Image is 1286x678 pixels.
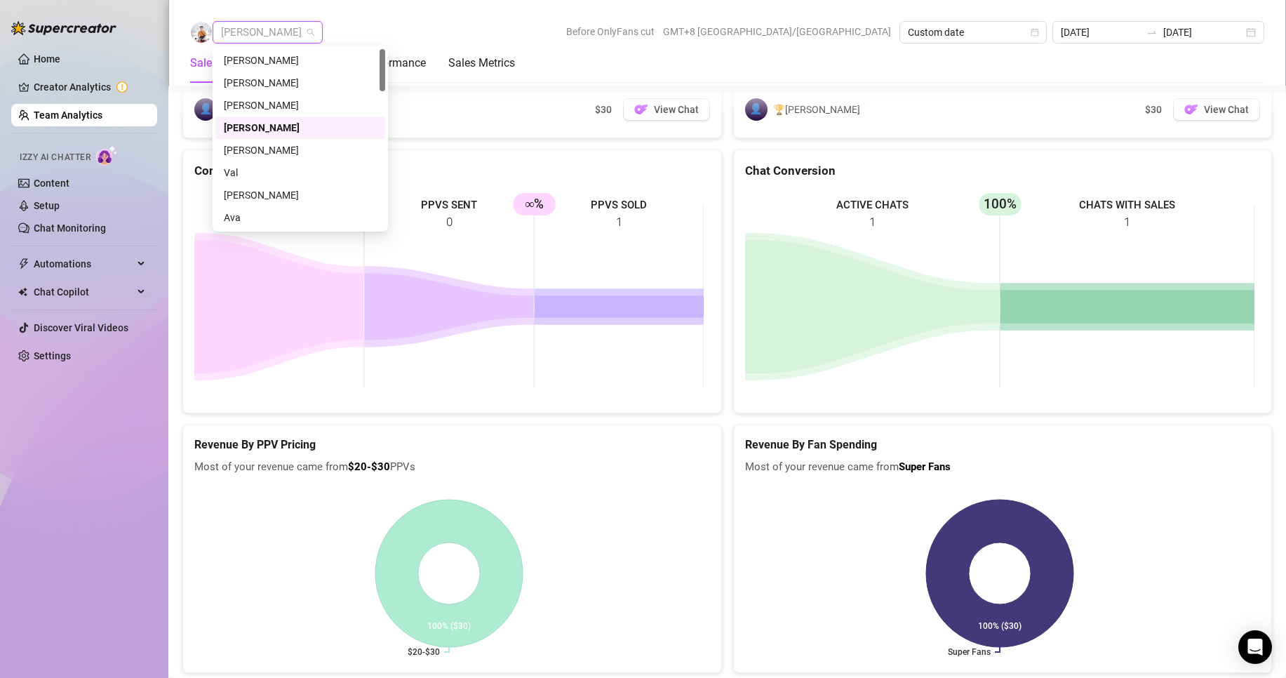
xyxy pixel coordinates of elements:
[34,322,128,333] a: Discover Viral Videos
[623,98,710,121] button: OFView Chat
[34,178,69,189] a: Content
[194,161,710,180] div: Conversions By Messages sent
[34,200,60,211] a: Setup
[194,459,710,476] span: Most of your revenue came from PPVs
[215,72,385,94] div: Benedict Perez
[215,161,385,184] div: Val
[34,281,133,303] span: Chat Copilot
[34,53,60,65] a: Home
[215,94,385,117] div: Charmaine Javillonar
[224,142,377,158] div: [PERSON_NAME]
[224,53,377,68] div: [PERSON_NAME]
[215,49,385,72] div: Sean Carino
[408,647,440,657] text: $20-$30
[1204,104,1249,115] span: View Chat
[654,104,699,115] span: View Chat
[745,459,1261,476] span: Most of your revenue came from
[190,55,217,72] div: Sales
[224,187,377,203] div: [PERSON_NAME]
[224,98,377,113] div: [PERSON_NAME]
[448,55,515,72] div: Sales Metrics
[773,102,860,117] span: 🏆[PERSON_NAME]
[34,253,133,275] span: Automations
[745,98,768,121] span: 👤
[215,139,385,161] div: Davis Armbrust
[224,75,377,91] div: [PERSON_NAME]
[34,350,71,361] a: Settings
[1163,25,1243,40] input: End date
[1061,25,1141,40] input: Start date
[20,151,91,164] span: Izzy AI Chatter
[745,437,1261,453] h5: Revenue By Fan Spending
[1173,98,1260,121] button: OFView Chat
[96,145,118,166] img: AI Chatter
[1146,27,1158,38] span: to
[215,184,385,206] div: Aira Marie
[1145,102,1162,117] span: $30
[34,222,106,234] a: Chat Monitoring
[11,21,116,35] img: logo-BBDzfeDw.svg
[362,55,426,72] div: Performance
[224,210,377,225] div: Ava
[194,437,710,453] h5: Revenue By PPV Pricing
[595,102,612,117] span: $30
[1031,28,1039,36] span: calendar
[191,22,212,43] img: Jayson Roa
[194,98,217,121] span: 👤
[224,120,377,135] div: [PERSON_NAME]
[1146,27,1158,38] span: swap-right
[1238,630,1272,664] div: Open Intercom Messenger
[948,647,991,657] text: Super Fans
[34,76,146,98] a: Creator Analytics exclamation-circle
[224,165,377,180] div: Val
[18,287,27,297] img: Chat Copilot
[908,22,1038,43] span: Custom date
[18,258,29,270] span: thunderbolt
[663,21,891,42] span: GMT+8 [GEOGRAPHIC_DATA]/[GEOGRAPHIC_DATA]
[745,161,1261,180] div: Chat Conversion
[634,102,648,117] img: OF
[348,460,390,473] b: $20-$30
[34,109,102,121] a: Team Analytics
[215,206,385,229] div: Ava
[215,117,385,139] div: Jayson Roa
[221,22,314,43] span: Jayson Roa
[1184,102,1198,117] img: OF
[899,460,951,473] b: Super Fans
[566,21,655,42] span: Before OnlyFans cut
